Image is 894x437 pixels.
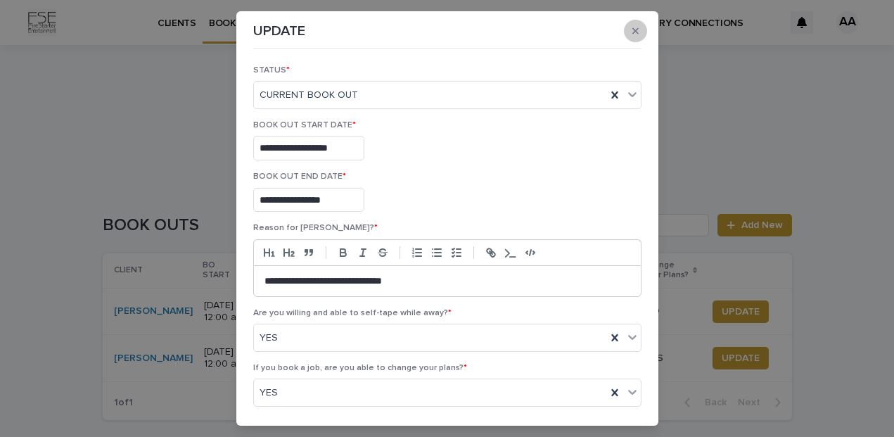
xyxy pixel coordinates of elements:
span: BOOK OUT START DATE [253,121,356,129]
span: STATUS [253,66,290,75]
span: If you book a job, are you able to change your plans? [253,364,467,372]
span: Are you willing and able to self-tape while away? [253,309,452,317]
p: UPDATE [253,23,305,39]
span: CURRENT BOOK OUT [260,88,358,103]
span: YES [260,386,278,400]
span: Reason for [PERSON_NAME]? [253,224,378,232]
span: YES [260,331,278,346]
span: BOOK OUT END DATE [253,172,346,181]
